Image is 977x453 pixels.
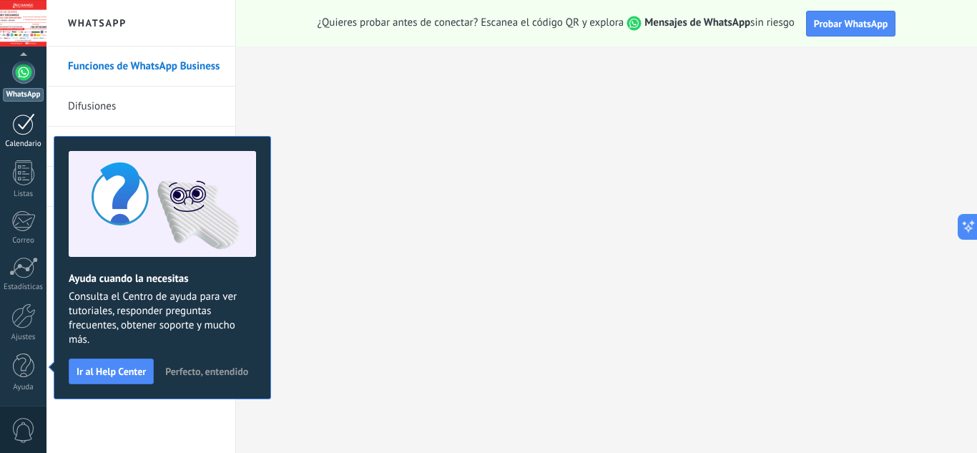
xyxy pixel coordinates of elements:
div: Ayuda [3,383,44,392]
span: Perfecto, entendido [165,366,248,376]
h2: Ayuda cuando la necesitas [69,272,256,286]
span: Ir al Help Center [77,366,146,376]
div: Calendario [3,140,44,149]
li: Plantillas [46,127,235,167]
div: Correo [3,236,44,245]
button: Perfecto, entendido [159,361,255,382]
a: Funciones de WhatsApp Business [68,47,221,87]
div: WhatsApp [3,88,44,102]
a: Difusiones [68,87,221,127]
span: Consulta el Centro de ayuda para ver tutoriales, responder preguntas frecuentes, obtener soporte ... [69,290,256,347]
div: Estadísticas [3,283,44,292]
span: ¿Quieres probar antes de conectar? Escanea el código QR y explora sin riesgo [318,16,795,31]
a: Plantillas [68,127,221,167]
li: Funciones de WhatsApp Business [46,47,235,87]
span: Probar WhatsApp [814,17,888,30]
li: Difusiones [46,87,235,127]
div: Listas [3,190,44,199]
button: Ir al Help Center [69,359,154,384]
button: Probar WhatsApp [806,11,896,36]
strong: Mensajes de WhatsApp [644,16,750,29]
div: Ajustes [3,333,44,342]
